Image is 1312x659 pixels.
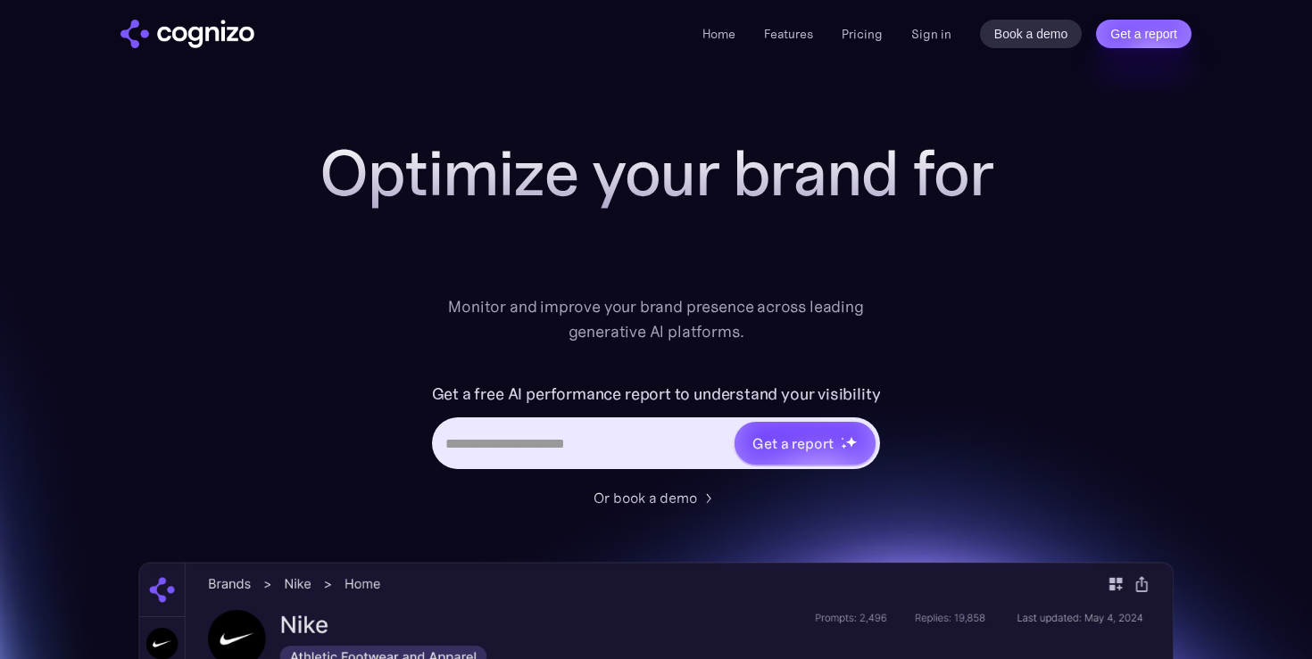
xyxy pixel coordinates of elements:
[120,20,254,48] a: home
[1096,20,1192,48] a: Get a report
[733,420,877,466] a: Get a reportstarstarstar
[842,26,883,42] a: Pricing
[432,380,881,478] form: Hero URL Input Form
[764,26,813,42] a: Features
[120,20,254,48] img: cognizo logo
[432,380,881,408] label: Get a free AI performance report to understand your visibility
[752,432,833,454] div: Get a report
[436,294,876,344] div: Monitor and improve your brand presence across leading generative AI platforms.
[841,437,843,440] img: star
[594,487,697,508] div: Or book a demo
[841,443,847,449] img: star
[702,26,735,42] a: Home
[299,137,1013,209] h1: Optimize your brand for
[845,436,857,448] img: star
[911,23,951,45] a: Sign in
[980,20,1083,48] a: Book a demo
[594,487,718,508] a: Or book a demo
